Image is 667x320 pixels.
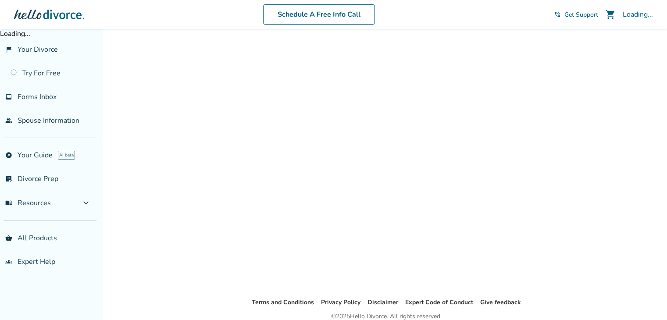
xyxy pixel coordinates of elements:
[564,11,598,19] span: Get Support
[58,151,75,160] span: AI beta
[554,11,598,19] a: phone_in_talkGet Support
[5,198,51,208] span: Resources
[5,258,12,265] span: groups
[5,46,12,53] span: flag_2
[252,298,314,306] a: Terms and Conditions
[18,92,57,102] span: Forms Inbox
[263,4,375,25] a: Schedule A Free Info Call
[5,235,12,242] span: shopping_basket
[5,152,12,159] span: explore
[554,11,561,18] span: phone_in_talk
[5,117,12,124] span: people
[605,9,616,20] span: shopping_cart
[5,93,12,100] span: inbox
[321,298,360,306] a: Privacy Policy
[5,175,12,182] span: list_alt_check
[480,297,521,308] li: Give feedback
[81,198,91,208] span: expand_more
[367,297,398,308] li: Disclaimer
[405,298,473,306] a: Expert Code of Conduct
[623,10,653,19] div: Loading...
[5,199,12,206] span: menu_book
